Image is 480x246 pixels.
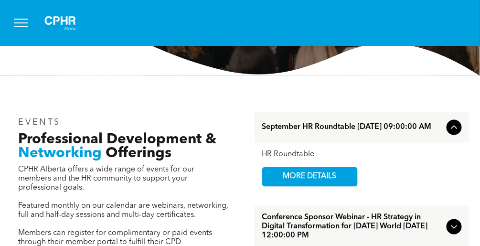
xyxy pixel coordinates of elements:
[19,118,61,127] span: EVENTS
[106,147,172,161] span: Offerings
[19,132,217,147] span: Professional Development &
[262,214,443,241] span: Conference Sponsor Webinar - HR Strategy in Digital Transformation for [DATE] World [DATE] 12:00:...
[272,168,348,186] span: MORE DETAILS
[19,203,229,219] span: Featured monthly on our calendar are webinars, networking, full and half-day sessions and multi-d...
[262,167,358,187] a: MORE DETAILS
[9,11,33,35] button: menu
[36,8,84,38] img: A white background with a few lines on it
[19,166,195,192] span: CPHR Alberta offers a wide range of events for our members and the HR community to support your p...
[19,147,102,161] span: Networking
[262,123,443,132] span: September HR Roundtable [DATE] 09:00:00 AM
[262,150,462,160] div: HR Roundtable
